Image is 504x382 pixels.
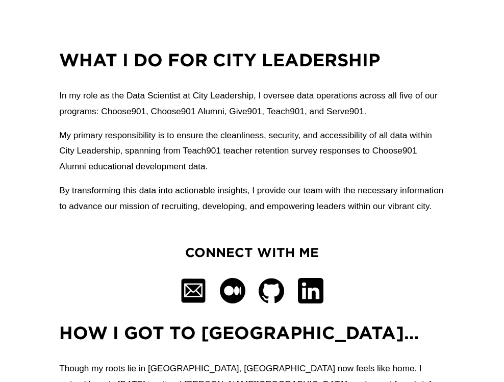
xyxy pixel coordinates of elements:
h2: What I do for city Leadership [59,48,445,71]
p: By transforming this data into actionable insights, I provide our team with the necessary informa... [59,183,445,214]
p: My primary responsibility is to ensure the cleanliness, security, and accessibility of all data w... [59,128,445,175]
h2: How I got to [GEOGRAPHIC_DATA]… [59,321,445,344]
h3: CONNECT WITH ME [157,243,347,261]
p: In my role as the Data Scientist at City Leadership, I oversee data operations across all five of... [59,88,445,119]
